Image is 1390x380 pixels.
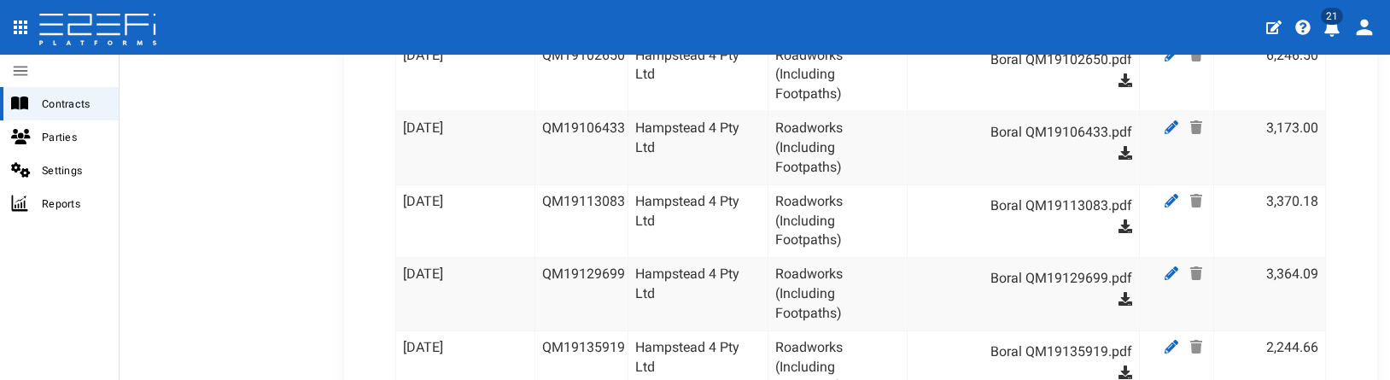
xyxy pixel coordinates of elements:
[628,184,768,258] td: Hampstead 4 Pty Ltd
[1186,336,1206,358] a: Delete Payee
[932,192,1132,219] a: Boral QM19113083.pdf
[42,194,105,213] span: Reports
[1186,263,1206,284] a: Delete Payee
[628,258,768,331] td: Hampstead 4 Pty Ltd
[932,338,1132,365] a: Boral QM19135919.pdf
[1186,190,1206,212] a: Delete Payee
[396,38,535,112] td: [DATE]
[932,119,1132,146] a: Boral QM19106433.pdf
[768,38,907,112] td: Roadworks (Including Footpaths)
[628,112,768,185] td: Hampstead 4 Pty Ltd
[1186,44,1206,66] a: Delete Payee
[42,127,105,147] span: Parties
[768,112,907,185] td: Roadworks (Including Footpaths)
[932,265,1132,292] a: Boral QM19129699.pdf
[535,184,628,258] td: QM19113083
[1214,112,1326,185] td: 3,173.00
[1214,184,1326,258] td: 3,370.18
[628,38,768,112] td: Hampstead 4 Pty Ltd
[535,112,628,185] td: QM19106433
[42,161,105,180] span: Settings
[932,46,1132,73] a: Boral QM19102650.pdf
[396,258,535,331] td: [DATE]
[535,38,628,112] td: QM19102650
[1214,258,1326,331] td: 3,364.09
[396,184,535,258] td: [DATE]
[396,112,535,185] td: [DATE]
[42,94,105,114] span: Contracts
[768,258,907,331] td: Roadworks (Including Footpaths)
[1186,117,1206,138] a: Delete Payee
[535,258,628,331] td: QM19129699
[1214,38,1326,112] td: 6,246.50
[768,184,907,258] td: Roadworks (Including Footpaths)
